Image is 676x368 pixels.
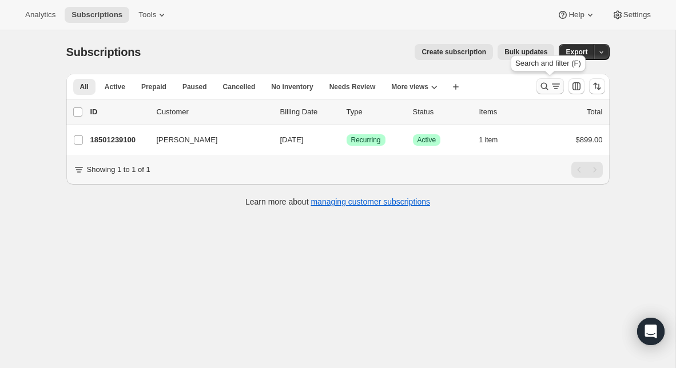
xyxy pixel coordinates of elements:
[384,79,444,95] button: More views
[504,47,547,57] span: Bulk updates
[280,135,304,144] span: [DATE]
[80,82,89,91] span: All
[571,162,603,178] nav: Pagination
[271,82,313,91] span: No inventory
[90,106,148,118] p: ID
[138,10,156,19] span: Tools
[559,44,594,60] button: Export
[347,106,404,118] div: Type
[90,132,603,148] div: 18501239100[PERSON_NAME][DATE]SuccessRecurringSuccessActive1 item$899.00
[568,10,584,19] span: Help
[157,134,218,146] span: [PERSON_NAME]
[498,44,554,60] button: Bulk updates
[311,197,430,206] a: managing customer subscriptions
[413,106,470,118] p: Status
[623,10,651,19] span: Settings
[351,135,381,145] span: Recurring
[280,106,337,118] p: Billing Date
[576,135,603,144] span: $899.00
[90,134,148,146] p: 18501239100
[65,7,129,23] button: Subscriptions
[637,318,665,345] div: Open Intercom Messenger
[415,44,493,60] button: Create subscription
[587,106,602,118] p: Total
[223,82,256,91] span: Cancelled
[66,46,141,58] span: Subscriptions
[245,196,430,207] p: Learn more about
[568,78,584,94] button: Customize table column order and visibility
[479,106,536,118] div: Items
[421,47,486,57] span: Create subscription
[132,7,174,23] button: Tools
[479,135,498,145] span: 1 item
[536,78,564,94] button: Search and filter results
[182,82,207,91] span: Paused
[550,7,602,23] button: Help
[589,78,605,94] button: Sort the results
[71,10,122,19] span: Subscriptions
[417,135,436,145] span: Active
[150,131,264,149] button: [PERSON_NAME]
[25,10,55,19] span: Analytics
[90,106,603,118] div: IDCustomerBilling DateTypeStatusItemsTotal
[447,79,465,95] button: Create new view
[18,7,62,23] button: Analytics
[157,106,271,118] p: Customer
[566,47,587,57] span: Export
[141,82,166,91] span: Prepaid
[391,82,428,91] span: More views
[329,82,376,91] span: Needs Review
[605,7,658,23] button: Settings
[87,164,150,175] p: Showing 1 to 1 of 1
[105,82,125,91] span: Active
[479,132,511,148] button: 1 item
